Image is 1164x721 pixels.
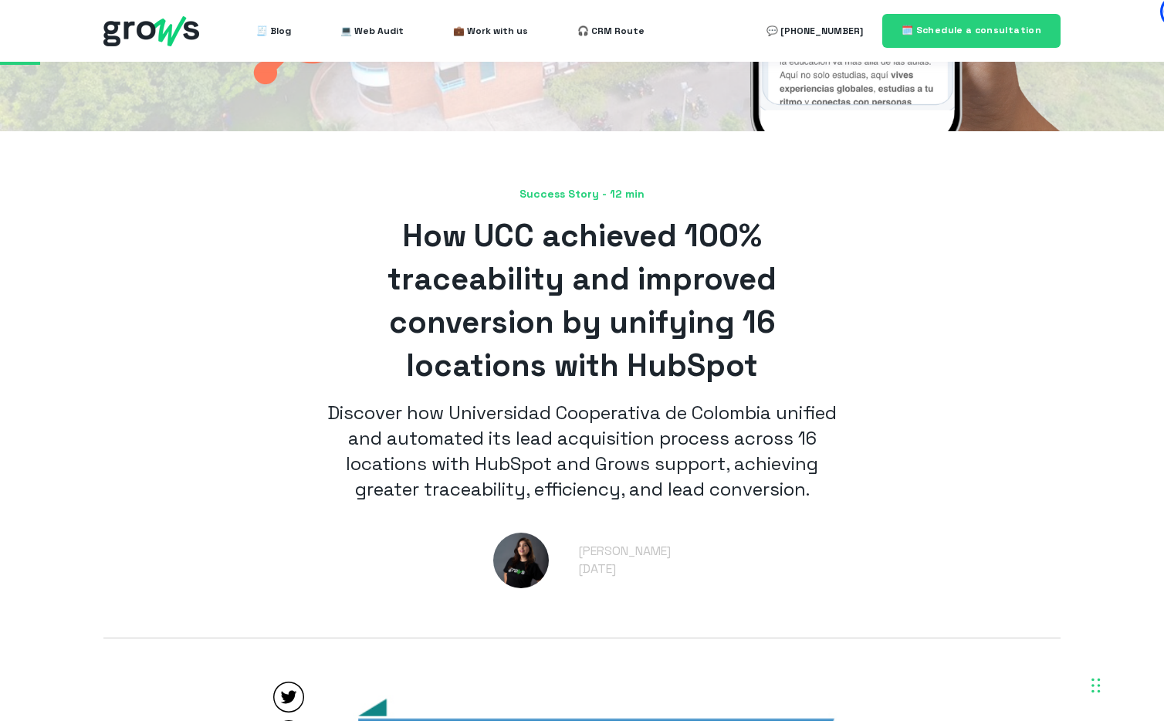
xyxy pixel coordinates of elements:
[256,15,291,46] a: 🧾 Blog
[327,401,837,501] font: Discover how Universidad Cooperativa de Colombia unified and automated its lead acquisition proce...
[256,25,291,37] font: 🧾 Blog
[1091,662,1101,709] div: Drag
[578,560,616,577] font: [DATE]
[387,216,777,385] font: How UCC achieved 100% traceability and improved conversion by unifying 16 locations with HubSpot
[882,14,1061,47] a: 🗓️ Schedule a consultation
[453,25,528,37] font: 💼 Work with us
[578,543,671,559] a: [PERSON_NAME]
[577,15,645,46] a: 🎧 CRM Route
[886,505,1164,721] iframe: Chat Widget
[519,187,645,201] font: Success Story - 12 min
[902,24,1041,36] font: 🗓️ Schedule a consultation
[766,15,863,46] a: 💬 [PHONE_NUMBER]
[340,15,404,46] a: 💻 Web Audit
[766,25,863,37] font: 💬 [PHONE_NUMBER]
[577,25,645,37] font: 🎧 CRM Route
[103,16,199,46] img: grows - hubspot
[453,15,528,46] a: 💼 Work with us
[340,25,404,37] font: 💻 Web Audit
